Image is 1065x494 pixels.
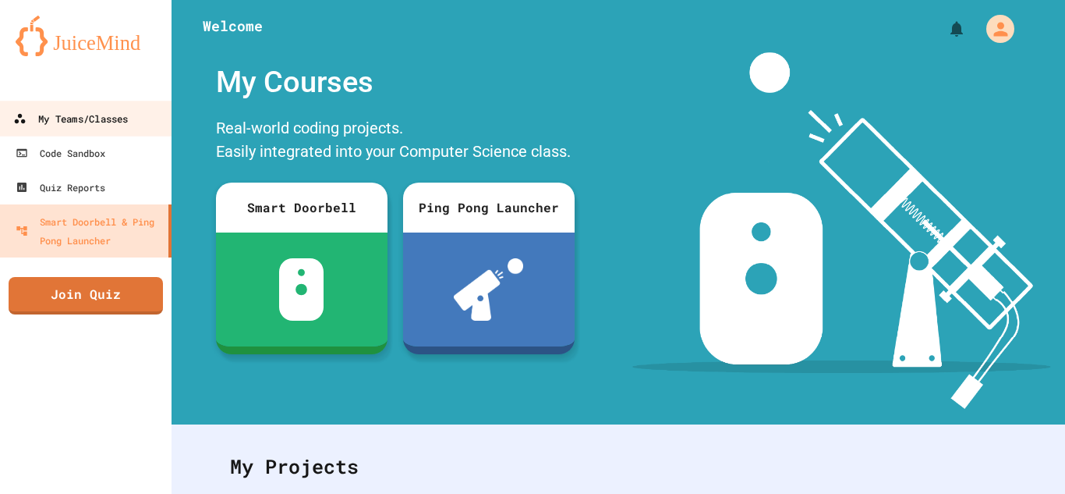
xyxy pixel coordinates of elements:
[13,109,128,129] div: My Teams/Classes
[918,16,970,42] div: My Notifications
[279,258,324,321] img: sdb-white.svg
[16,178,105,197] div: Quiz Reports
[216,183,387,233] div: Smart Doorbell
[9,277,163,315] a: Join Quiz
[16,144,105,162] div: Code Sandbox
[208,112,582,171] div: Real-world coding projects. Easily integrated into your Computer Science class.
[454,258,523,321] img: ppl-with-ball.png
[970,11,1018,47] div: My Account
[16,16,156,56] img: logo-orange.svg
[16,212,162,250] div: Smart Doorbell & Ping Pong Launcher
[632,52,1050,409] img: banner-image-my-projects.png
[208,52,582,112] div: My Courses
[403,183,575,233] div: Ping Pong Launcher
